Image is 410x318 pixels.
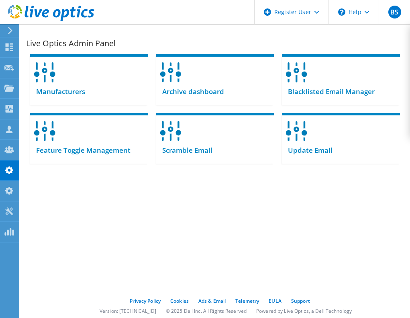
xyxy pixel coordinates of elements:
span: Feature Toggle Management [30,146,131,155]
a: Feature Toggle Management [30,113,148,164]
span: BS [388,6,401,18]
span: Scramble Email [156,146,212,155]
a: Update Email [282,113,400,164]
a: Blacklisted Email Manager [282,54,400,105]
svg: \n [338,8,345,16]
a: Manufacturers [30,54,148,105]
li: Powered by Live Optics, a Dell Technology [256,308,352,314]
li: © 2025 Dell Inc. All Rights Reserved [166,308,247,314]
li: Version: [TECHNICAL_ID] [100,308,156,314]
span: Blacklisted Email Manager [282,87,375,96]
a: Scramble Email [156,113,274,164]
span: Archive dashboard [156,87,224,96]
span: Manufacturers [30,87,85,96]
a: Support [291,297,310,304]
a: Privacy Policy [130,297,161,304]
h1: Live Optics Admin Panel [26,39,400,47]
a: Telemetry [235,297,259,304]
a: Archive dashboard [156,54,274,105]
a: EULA [269,297,281,304]
span: Update Email [282,146,332,155]
a: Ads & Email [198,297,226,304]
a: Cookies [170,297,189,304]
